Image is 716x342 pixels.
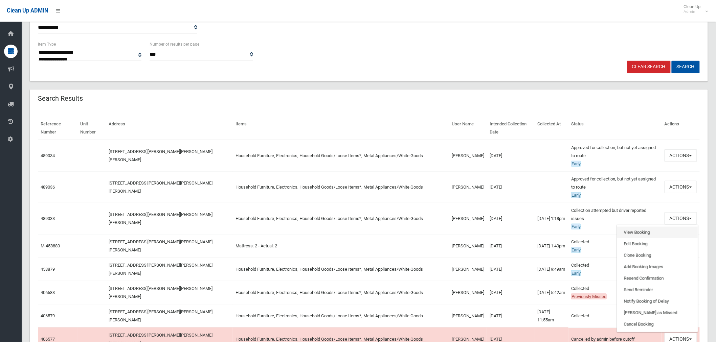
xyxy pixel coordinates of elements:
td: [PERSON_NAME] [449,234,487,258]
a: 489033 [41,216,55,221]
td: [DATE] 1:18pm [535,203,568,234]
td: Household Furniture, Electronics, Household Goods/Loose Items*, Metal Appliances/White Goods [233,171,449,203]
a: [STREET_ADDRESS][PERSON_NAME][PERSON_NAME][PERSON_NAME] [109,309,213,322]
td: [PERSON_NAME] [449,281,487,304]
td: [DATE] [487,203,535,234]
a: Cancel Booking [617,319,698,330]
span: Early [571,161,581,167]
a: 406583 [41,290,55,295]
span: Early [571,224,581,229]
a: [STREET_ADDRESS][PERSON_NAME][PERSON_NAME][PERSON_NAME] [109,286,213,299]
th: Status [568,117,662,140]
td: [DATE] [487,304,535,327]
a: M-458880 [41,243,60,248]
th: Reference Number [38,117,78,140]
a: [STREET_ADDRESS][PERSON_NAME][PERSON_NAME][PERSON_NAME] [109,263,213,276]
a: 489034 [41,153,55,158]
td: Household Furniture, Electronics, Household Goods/Loose Items*, Metal Appliances/White Goods [233,140,449,172]
th: User Name [449,117,487,140]
td: Collected [568,281,662,304]
a: [STREET_ADDRESS][PERSON_NAME][PERSON_NAME][PERSON_NAME] [109,180,213,194]
td: [DATE] [487,140,535,172]
a: View Booking [617,227,698,238]
button: Actions [665,149,697,162]
button: Actions [665,181,697,193]
th: Address [106,117,233,140]
a: Resend Confirmation [617,273,698,284]
th: Unit Number [78,117,106,140]
td: Approved for collection, but not yet assigned to route [568,171,662,203]
td: [PERSON_NAME] [449,304,487,327]
span: Previously Missed [571,294,607,299]
span: Early [571,270,581,276]
td: Household Furniture, Electronics, Household Goods/Loose Items*, Metal Appliances/White Goods [233,304,449,327]
a: [STREET_ADDRESS][PERSON_NAME][PERSON_NAME][PERSON_NAME] [109,212,213,225]
label: Item Type [38,41,56,48]
td: Mattress: 2 - Actual: 2 [233,234,449,258]
td: [DATE] [487,258,535,281]
a: [STREET_ADDRESS][PERSON_NAME][PERSON_NAME][PERSON_NAME] [109,239,213,252]
button: Search [672,61,700,73]
a: 458879 [41,267,55,272]
a: Send Reminder [617,284,698,296]
td: [PERSON_NAME] [449,258,487,281]
a: [PERSON_NAME] as Missed [617,307,698,319]
span: Early [571,247,581,253]
a: 406577 [41,337,55,342]
span: Clean Up ADMIN [7,7,48,14]
td: Collected [568,304,662,327]
td: [DATE] 5:42am [535,281,568,304]
td: Approved for collection, but not yet assigned to route [568,140,662,172]
a: Clear Search [627,61,671,73]
th: Actions [662,117,700,140]
a: Add Booking Images [617,261,698,273]
td: Collection attempted but driver reported issues [568,203,662,234]
span: Early [571,192,581,198]
td: [PERSON_NAME] [449,171,487,203]
td: [DATE] 1:40pm [535,234,568,258]
header: Search Results [30,92,91,105]
a: 489036 [41,185,55,190]
label: Number of results per page [150,41,199,48]
a: Edit Booking [617,238,698,250]
td: [PERSON_NAME] [449,140,487,172]
th: Items [233,117,449,140]
td: Household Furniture, Electronics, Household Goods/Loose Items*, Metal Appliances/White Goods [233,281,449,304]
td: [DATE] [487,171,535,203]
td: [DATE] 11:55am [535,304,568,327]
a: 406579 [41,313,55,318]
td: Collected [568,258,662,281]
a: Notify Booking of Delay [617,296,698,307]
small: Admin [684,9,701,14]
th: Collected At [535,117,568,140]
a: Clone Booking [617,250,698,261]
td: [DATE] [487,234,535,258]
td: Household Furniture, Electronics, Household Goods/Loose Items*, Metal Appliances/White Goods [233,258,449,281]
a: [STREET_ADDRESS][PERSON_NAME][PERSON_NAME][PERSON_NAME] [109,149,213,162]
td: Collected [568,234,662,258]
th: Intended Collection Date [487,117,535,140]
button: Actions [665,212,697,225]
td: Household Furniture, Electronics, Household Goods/Loose Items*, Metal Appliances/White Goods [233,203,449,234]
td: [DATE] [487,281,535,304]
td: [DATE] 9:49am [535,258,568,281]
td: [PERSON_NAME] [449,203,487,234]
span: Clean Up [680,4,708,14]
